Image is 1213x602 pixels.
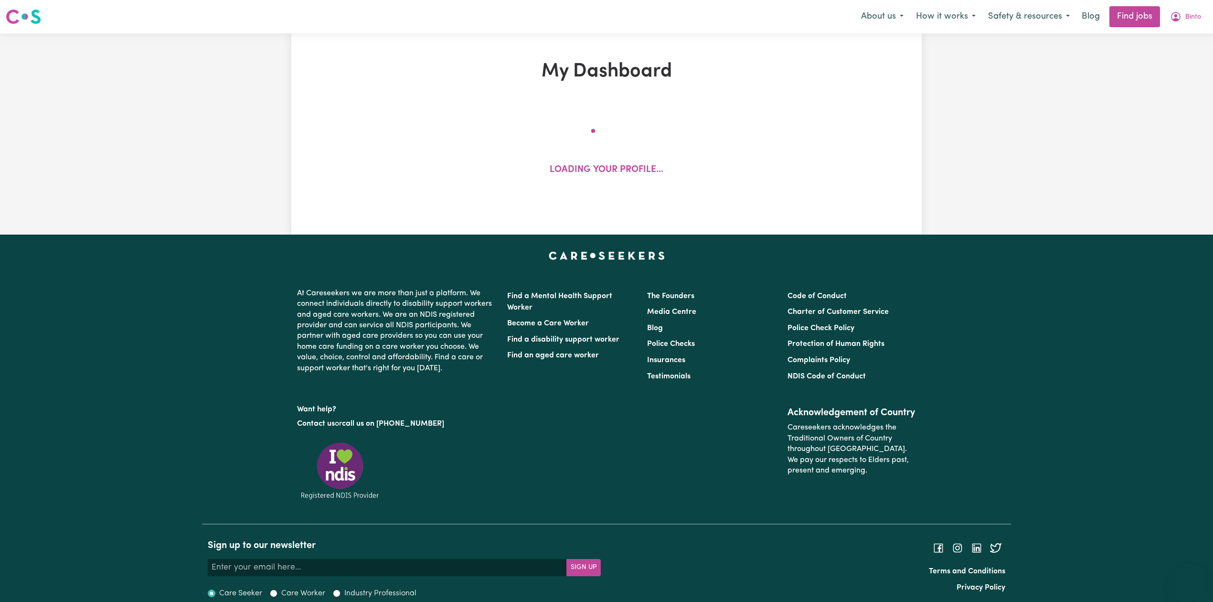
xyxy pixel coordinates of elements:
a: NDIS Code of Conduct [787,373,866,380]
h1: My Dashboard [402,60,811,83]
label: Care Seeker [219,588,262,599]
a: Find jobs [1109,6,1160,27]
a: Find an aged care worker [507,352,599,359]
a: Media Centre [647,308,696,316]
button: How it works [910,7,982,27]
a: Careseekers logo [6,6,41,28]
h2: Acknowledgement of Country [787,407,916,419]
a: Contact us [297,420,335,428]
h2: Sign up to our newsletter [208,540,601,551]
a: Code of Conduct [787,292,847,300]
p: At Careseekers we are more than just a platform. We connect individuals directly to disability su... [297,284,496,377]
label: Industry Professional [344,588,416,599]
a: Follow Careseekers on Instagram [952,544,963,552]
a: Insurances [647,356,685,364]
a: Find a disability support worker [507,336,619,344]
a: Privacy Policy [957,584,1005,591]
button: Subscribe [566,559,601,576]
label: Care Worker [281,588,325,599]
a: Complaints Policy [787,356,850,364]
a: Police Check Policy [787,324,854,332]
button: About us [855,7,910,27]
a: Find a Mental Health Support Worker [507,292,612,312]
a: Follow Careseekers on Twitter [990,544,1001,552]
a: Charter of Customer Service [787,308,889,316]
a: Follow Careseekers on LinkedIn [971,544,982,552]
button: My Account [1164,7,1207,27]
img: Careseekers logo [6,8,41,25]
iframe: Button to launch messaging window [1175,564,1205,594]
a: Protection of Human Rights [787,340,884,348]
a: Blog [647,324,663,332]
a: The Founders [647,292,694,300]
a: Police Checks [647,340,695,348]
a: Testimonials [647,373,691,380]
p: Want help? [297,400,496,415]
img: Registered NDIS provider [297,441,383,501]
p: or [297,415,496,433]
button: Safety & resources [982,7,1076,27]
p: Careseekers acknowledges the Traditional Owners of Country throughout [GEOGRAPHIC_DATA]. We pay o... [787,419,916,480]
a: Careseekers home page [549,252,665,259]
a: Terms and Conditions [929,568,1005,575]
p: Loading your profile... [550,163,663,177]
a: call us on [PHONE_NUMBER] [342,420,444,428]
a: Become a Care Worker [507,320,589,327]
a: Blog [1076,6,1106,27]
span: Binto [1185,12,1201,22]
a: Follow Careseekers on Facebook [933,544,944,552]
input: Enter your email here... [208,559,567,576]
